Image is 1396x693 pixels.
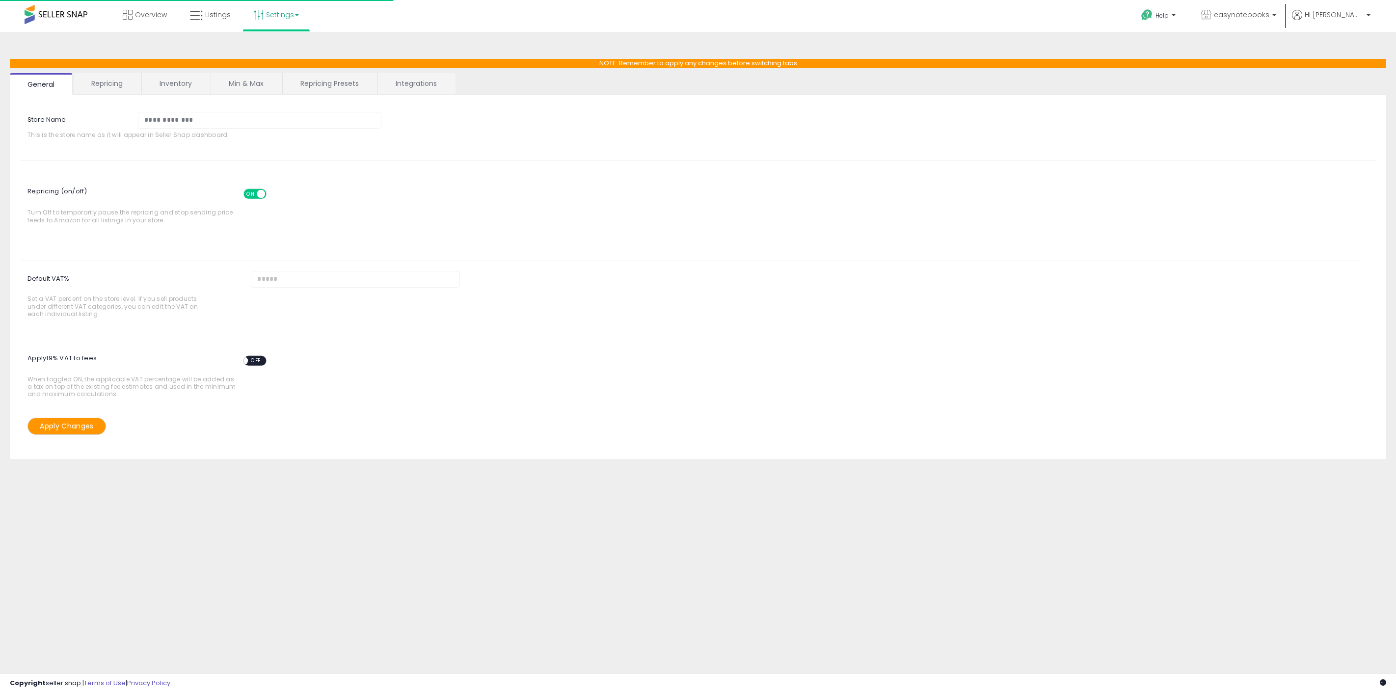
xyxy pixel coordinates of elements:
span: OFF [265,190,281,198]
span: Apply 19 % VAT to fees [27,348,275,375]
span: Overview [135,10,167,20]
p: NOTE: Remember to apply any changes before switching tabs [10,59,1386,68]
label: Store Name [20,112,131,125]
a: Repricing [74,73,140,94]
span: Hi [PERSON_NAME] [1305,10,1364,20]
span: Listings [205,10,231,20]
span: Help [1155,11,1169,20]
span: ON [244,190,257,198]
label: Default VAT% [20,271,243,323]
span: OFF [248,356,264,365]
a: Hi [PERSON_NAME] [1292,10,1370,32]
span: This is the store name as it will appear in Seller Snap dashboard. [27,131,391,138]
span: Repricing (on/off) [27,182,275,209]
span: When toggled ON, the applicable VAT percentage will be added as a tax on top of the existing fee ... [27,351,238,398]
span: Set a VAT percent on the store level. If you sell products under different VAT categories, you ca... [27,295,205,318]
span: Turn Off to temporarily pause the repricing and stop sending price feeds to Amazon for all listin... [27,184,238,224]
i: Get Help [1141,9,1153,21]
a: Min & Max [211,73,281,94]
a: Repricing Presets [283,73,376,94]
a: General [10,73,73,95]
a: Help [1133,1,1185,32]
span: easynotebooks [1214,10,1269,20]
button: Apply Changes [27,418,106,435]
a: Inventory [142,73,210,94]
a: Integrations [378,73,455,94]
